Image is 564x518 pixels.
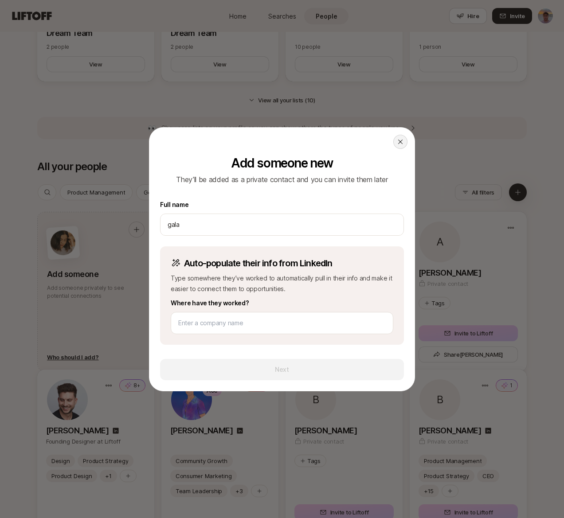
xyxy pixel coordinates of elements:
p: Type somewhere they’ve worked to automatically pull in their info and make it easier to connect t... [171,273,393,294]
p: They’ll be added as a private contact and you can invite them later [176,174,388,185]
input: e.g. Reed Hastings [168,219,396,230]
p: Add someone new [231,156,333,170]
p: Auto-populate their info from LinkedIn [184,257,333,269]
label: Full name [160,199,404,210]
label: Where have they worked? [171,298,393,308]
input: Enter a company name [178,318,386,328]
